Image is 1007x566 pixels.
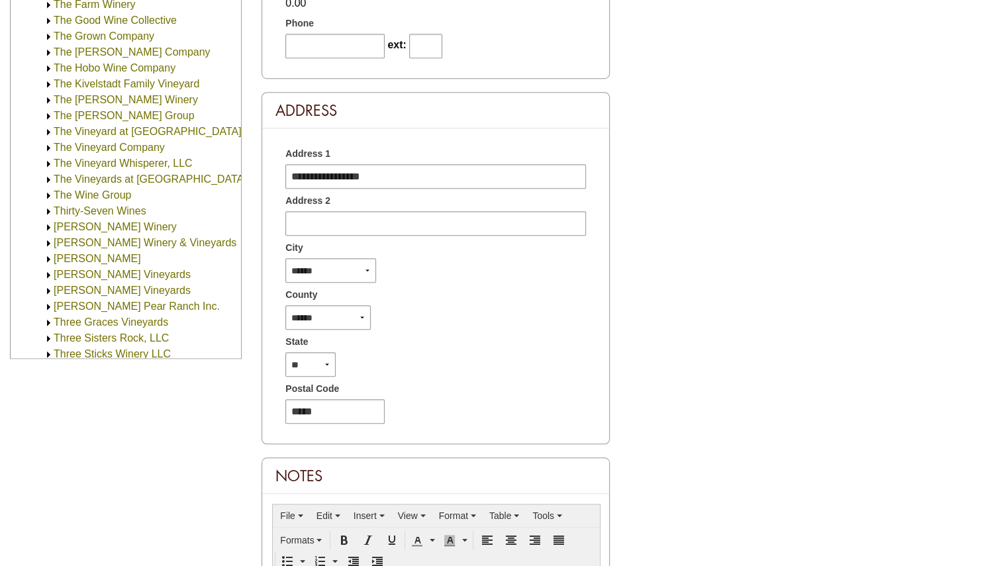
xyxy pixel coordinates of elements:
div: Align center [499,530,522,550]
div: Text color [407,530,438,550]
a: The Grown Company [54,30,154,42]
a: [PERSON_NAME] Pear Ranch Inc. [54,301,220,312]
img: Expand The Vineyards at Rancho Encinar [44,175,54,185]
span: Insert [354,510,377,521]
img: Expand Three Graces Vineyards [44,318,54,328]
a: The Vineyards at [GEOGRAPHIC_DATA] [54,173,247,185]
span: ext: [387,39,406,50]
img: Expand Three Sisters Rock, LLC [44,334,54,344]
span: File [280,510,295,521]
a: The Vineyard Company [54,142,165,153]
img: Expand The Lucas Winery [44,95,54,105]
img: Expand Thomas Vineyards [44,254,54,264]
img: Expand The Good Wine Collective [44,16,54,26]
img: Expand The Vineyard Company [44,143,54,153]
div: Background color [440,530,471,550]
div: Justify [547,530,569,550]
a: The Vineyard at [GEOGRAPHIC_DATA] [54,126,242,137]
img: Expand The Hobo Wine Company [44,64,54,73]
a: Three Sticks Winery LLC [54,348,171,359]
div: Notes [262,458,608,494]
div: Address [262,93,608,128]
img: Expand Three Sticks Winery LLC [44,350,54,359]
a: The [PERSON_NAME] Group [54,110,195,121]
a: [PERSON_NAME] Vineyards [54,269,191,280]
span: Format [439,510,468,521]
img: Expand The Vineyard Whisperer, LLC [44,159,54,169]
span: View [398,510,418,521]
span: City [285,241,303,255]
a: The Hobo Wine Company [54,62,175,73]
img: Expand The Kivelstadt Family Vineyard [44,79,54,89]
a: Thirty-Seven Wines [54,205,146,216]
a: Three Sisters Rock, LLC [54,332,169,344]
a: The Wine Group [54,189,131,201]
span: Table [489,510,511,521]
a: The [PERSON_NAME] Company [54,46,211,58]
a: The Good Wine Collective [54,15,177,26]
a: [PERSON_NAME] [54,253,141,264]
span: Address 1 [285,147,330,161]
span: State [285,335,308,349]
img: Expand Thomas Coyne Winery [44,222,54,232]
img: Expand Thornton Pear Ranch Inc. [44,302,54,312]
span: Tools [532,510,554,521]
div: Underline [380,530,403,550]
img: Expand Thomas Fogarty Winery & Vineyards [44,238,54,248]
a: [PERSON_NAME] Winery & Vineyards [54,237,236,248]
div: Align left [475,530,498,550]
span: Address 2 [285,194,330,208]
span: Formats [280,535,314,545]
a: The Kivelstadt Family Vineyard [54,78,199,89]
a: The Vineyard Whisperer, LLC [54,158,193,169]
a: The [PERSON_NAME] Winery [54,94,198,105]
img: Expand Thompson Vineyards [44,270,54,280]
img: Expand Thirty-Seven Wines [44,207,54,216]
img: Expand The Wine Group [44,191,54,201]
a: [PERSON_NAME] Winery [54,221,177,232]
img: Expand The Grown Company [44,32,54,42]
span: Phone [285,17,314,30]
img: Expand The Hipp Company [44,48,54,58]
span: County [285,288,317,302]
img: Expand Thompson Vineyards [44,286,54,296]
img: Expand The Vineyard at Springfield [44,127,54,137]
img: Expand The Sheppard Group [44,111,54,121]
span: Edit [316,510,332,521]
a: [PERSON_NAME] Vineyards [54,285,191,296]
div: Italic [356,530,379,550]
div: Align right [523,530,546,550]
span: Postal Code [285,382,339,396]
div: Bold [332,530,355,550]
a: Three Graces Vineyards [54,316,168,328]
